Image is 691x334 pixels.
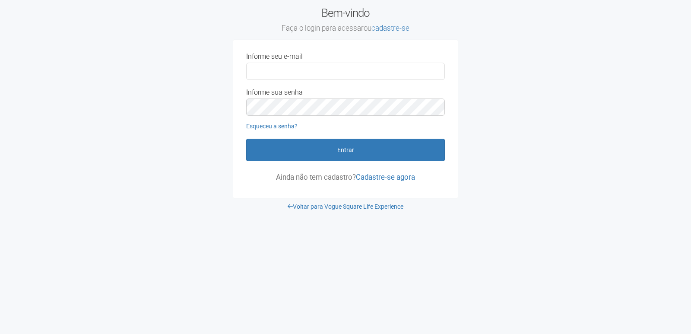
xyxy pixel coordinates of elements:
small: Faça o login para acessar [233,24,458,33]
label: Informe seu e-mail [246,53,303,60]
a: Cadastre-se agora [356,173,415,181]
button: Entrar [246,139,445,161]
span: ou [364,24,409,32]
a: Esqueceu a senha? [246,123,298,130]
a: cadastre-se [371,24,409,32]
label: Informe sua senha [246,89,303,96]
p: Ainda não tem cadastro? [246,173,445,181]
h2: Bem-vindo [233,6,458,33]
a: Voltar para Vogue Square Life Experience [288,203,403,210]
